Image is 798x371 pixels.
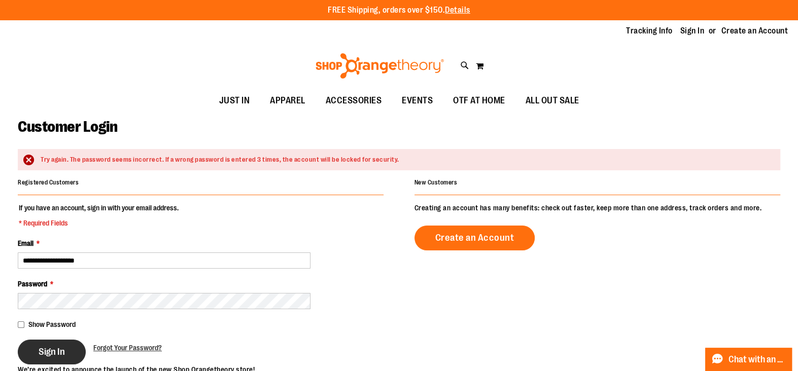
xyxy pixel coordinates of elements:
[93,344,162,352] span: Forgot Your Password?
[18,280,47,288] span: Password
[41,155,770,165] div: Try again. The password seems incorrect. If a wrong password is entered 3 times, the account will...
[680,25,705,36] a: Sign In
[270,89,305,112] span: APPAREL
[435,232,514,243] span: Create an Account
[728,355,786,364] span: Chat with an Expert
[526,89,579,112] span: ALL OUT SALE
[18,340,86,364] button: Sign In
[18,239,33,247] span: Email
[314,53,445,79] img: Shop Orangetheory
[414,179,458,186] strong: New Customers
[219,89,250,112] span: JUST IN
[402,89,433,112] span: EVENTS
[414,226,535,250] a: Create an Account
[93,343,162,353] a: Forgot Your Password?
[19,218,179,228] span: * Required Fields
[326,89,382,112] span: ACCESSORIES
[18,203,180,228] legend: If you have an account, sign in with your email address.
[28,320,76,328] span: Show Password
[18,179,79,186] strong: Registered Customers
[414,203,780,213] p: Creating an account has many benefits: check out faster, keep more than one address, track orders...
[705,348,792,371] button: Chat with an Expert
[721,25,788,36] a: Create an Account
[445,6,470,15] a: Details
[453,89,505,112] span: OTF AT HOME
[39,346,65,357] span: Sign In
[328,5,470,16] p: FREE Shipping, orders over $150.
[18,118,117,135] span: Customer Login
[626,25,673,36] a: Tracking Info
